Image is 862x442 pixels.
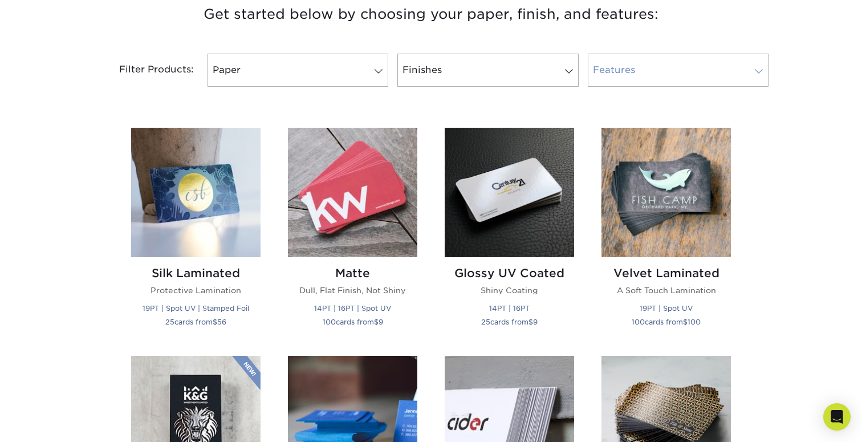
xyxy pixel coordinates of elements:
[89,54,203,87] div: Filter Products:
[489,304,530,313] small: 14PT | 16PT
[445,285,574,296] p: Shiny Coating
[588,54,769,87] a: Features
[481,318,538,326] small: cards from
[481,318,490,326] span: 25
[131,128,261,342] a: Silk Laminated Business Cards Silk Laminated Protective Lamination 19PT | Spot UV | Stamped Foil ...
[143,304,249,313] small: 19PT | Spot UV | Stamped Foil
[232,356,261,390] img: New Product
[217,318,226,326] span: 56
[445,266,574,280] h2: Glossy UV Coated
[208,54,388,87] a: Paper
[323,318,383,326] small: cards from
[632,318,701,326] small: cards from
[601,285,731,296] p: A Soft Touch Lamination
[374,318,379,326] span: $
[165,318,226,326] small: cards from
[397,54,578,87] a: Finishes
[288,128,417,342] a: Matte Business Cards Matte Dull, Flat Finish, Not Shiny 14PT | 16PT | Spot UV 100cards from$9
[640,304,693,313] small: 19PT | Spot UV
[288,285,417,296] p: Dull, Flat Finish, Not Shiny
[445,128,574,342] a: Glossy UV Coated Business Cards Glossy UV Coated Shiny Coating 14PT | 16PT 25cards from$9
[533,318,538,326] span: 9
[131,266,261,280] h2: Silk Laminated
[632,318,645,326] span: 100
[314,304,391,313] small: 14PT | 16PT | Spot UV
[823,403,851,431] div: Open Intercom Messenger
[445,128,574,257] img: Glossy UV Coated Business Cards
[683,318,688,326] span: $
[688,318,701,326] span: 100
[288,128,417,257] img: Matte Business Cards
[323,318,336,326] span: 100
[601,266,731,280] h2: Velvet Laminated
[601,128,731,257] img: Velvet Laminated Business Cards
[601,128,731,342] a: Velvet Laminated Business Cards Velvet Laminated A Soft Touch Lamination 19PT | Spot UV 100cards ...
[379,318,383,326] span: 9
[213,318,217,326] span: $
[528,318,533,326] span: $
[288,266,417,280] h2: Matte
[131,128,261,257] img: Silk Laminated Business Cards
[165,318,174,326] span: 25
[131,285,261,296] p: Protective Lamination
